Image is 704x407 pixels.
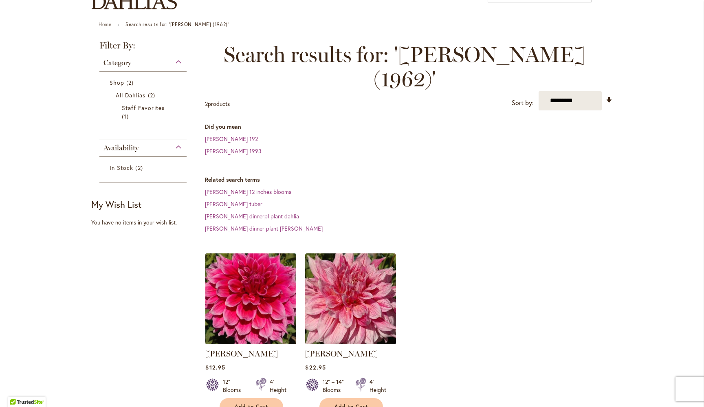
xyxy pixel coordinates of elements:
a: [PERSON_NAME] dinner plant [PERSON_NAME] [205,224,323,232]
strong: My Wish List [91,198,141,210]
a: Staff Favorites [122,103,166,121]
strong: Search results for: '[PERSON_NAME] (1962)' [125,21,229,27]
a: [PERSON_NAME] [305,349,378,359]
span: Category [103,58,131,67]
dt: Did you mean [205,123,613,131]
a: [PERSON_NAME] 192 [205,135,258,143]
label: Sort by: [512,95,534,110]
a: [PERSON_NAME] [205,349,278,359]
span: Search results for: '[PERSON_NAME] (1962)' [205,42,605,91]
a: Shop [110,78,178,87]
span: 2 [205,100,208,108]
iframe: Launch Accessibility Center [6,378,29,401]
div: 12" Blooms [223,378,246,394]
a: Home [99,21,111,27]
span: Staff Favorites [122,104,165,112]
a: [PERSON_NAME] tuber [205,200,262,208]
span: All Dahlias [116,91,146,99]
div: You have no items in your wish list. [91,218,200,227]
span: 2 [148,91,157,99]
span: 2 [126,78,136,87]
span: Shop [110,79,124,86]
a: In Stock 2 [110,163,178,172]
strong: Filter By: [91,41,195,54]
a: [PERSON_NAME] dinnerpl plant dahlia [205,212,299,220]
img: EMORY PAUL [203,251,299,346]
a: [PERSON_NAME] 1993 [205,147,262,155]
div: 4' Height [370,378,386,394]
span: 1 [122,112,131,121]
a: EMORY PAUL [205,338,296,346]
a: All Dahlias [116,91,172,99]
span: $12.95 [205,363,225,371]
img: MAKI [305,253,396,344]
div: 12" – 14" Blooms [323,378,345,394]
div: 4' Height [270,378,286,394]
p: products [205,97,230,110]
span: Availability [103,143,139,152]
a: [PERSON_NAME] 12 inches blooms [205,188,291,196]
span: 2 [135,163,145,172]
a: MAKI [305,338,396,346]
span: $22.95 [305,363,326,371]
dt: Related search terms [205,176,613,184]
span: In Stock [110,164,133,172]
